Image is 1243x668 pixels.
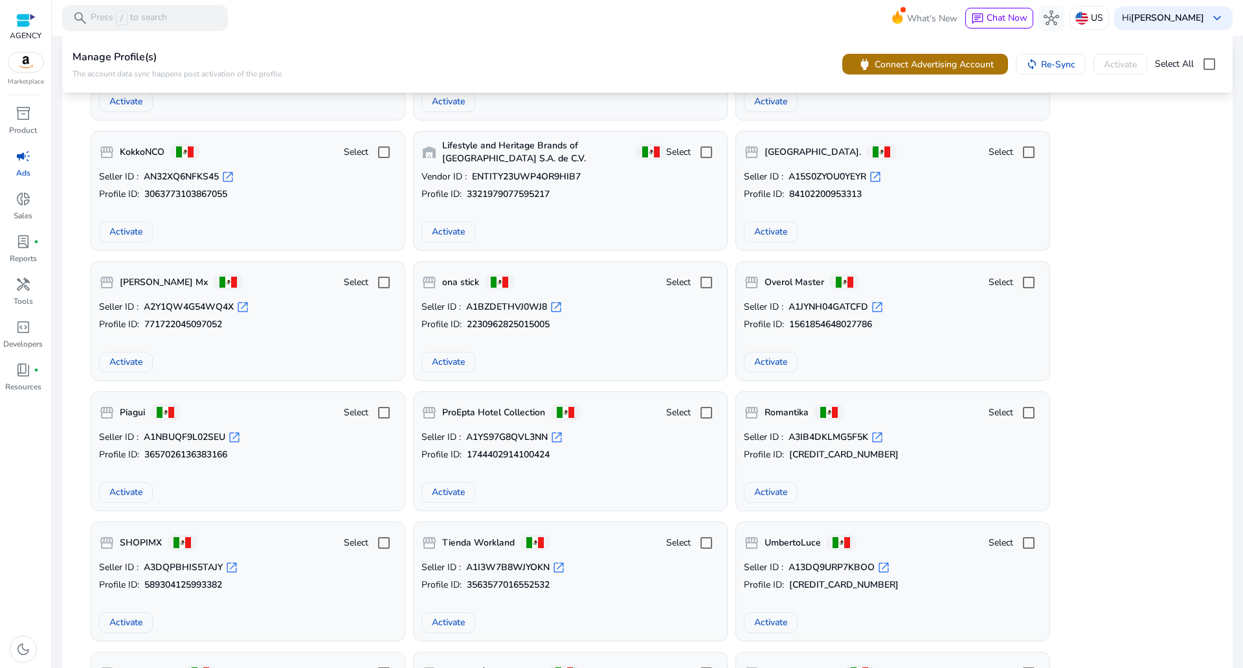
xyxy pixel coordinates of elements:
[857,56,872,71] span: power
[989,276,1013,289] span: Select
[421,352,475,373] button: Activate
[99,144,115,160] span: storefront
[744,482,798,503] button: Activate
[789,431,868,444] b: A3IB4DKLMG5F5K
[744,301,783,314] span: Seller ID :
[99,579,139,592] span: Profile ID:
[421,612,475,633] button: Activate
[10,253,37,264] p: Reports
[421,579,462,592] span: Profile ID:
[99,352,153,373] button: Activate
[765,406,809,419] b: Romantika
[754,225,787,238] span: Activate
[744,144,759,160] span: storefront
[120,536,162,549] b: SHOPIMX
[16,234,31,249] span: lab_profile
[789,561,875,574] b: A13DQ9URP7KBOO
[421,222,475,242] button: Activate
[744,91,798,112] button: Activate
[16,106,31,121] span: inventory_2
[842,54,1008,75] button: powerConnect Advertising Account
[91,11,167,25] p: Press to search
[744,188,784,201] span: Profile ID:
[989,406,1013,419] span: Select
[466,431,548,444] b: A1YS97G8QVL3NN
[99,301,139,314] span: Seller ID :
[442,139,631,165] b: Lifestyle and Heritage Brands of [GEOGRAPHIC_DATA] S.A. de C.V.
[789,301,868,314] b: A1JYNH04GATCFD
[225,561,238,574] span: open_in_new
[16,277,31,292] span: handyman
[754,95,787,108] span: Activate
[109,355,142,369] span: Activate
[666,146,691,159] span: Select
[1091,6,1103,29] p: US
[789,188,862,201] b: 84102200953313
[144,561,223,574] b: A3DQPBHIS5TAJY
[73,10,88,26] span: search
[432,616,465,629] span: Activate
[989,536,1013,549] span: Select
[421,535,437,551] span: storefront
[744,561,783,574] span: Seller ID :
[10,30,41,41] p: AGENCY
[744,170,783,183] span: Seller ID :
[421,144,437,160] span: warehouse
[109,95,142,108] span: Activate
[99,448,139,461] span: Profile ID:
[14,210,32,222] p: Sales
[344,276,368,289] span: Select
[344,146,368,159] span: Select
[1075,12,1088,25] img: us.svg
[744,318,784,331] span: Profile ID:
[789,170,866,183] b: A15S0ZYOU0YEYR
[871,431,884,444] span: open_in_new
[236,301,249,314] span: open_in_new
[144,431,225,444] b: A1NBUQF9L02SEU
[1026,58,1038,70] mat-icon: sync
[987,12,1027,24] span: Chat Now
[467,188,550,201] b: 3321979077595217
[666,406,691,419] span: Select
[421,275,437,290] span: storefront
[1155,58,1194,71] span: Select All
[875,57,994,71] span: Connect Advertising Account
[16,641,31,657] span: dark_mode
[99,222,153,242] button: Activate
[552,561,565,574] span: open_in_new
[144,170,219,183] b: AN32XQ6NFKS45
[421,431,461,444] span: Seller ID :
[421,318,462,331] span: Profile ID:
[99,91,153,112] button: Activate
[421,405,437,420] span: storefront
[120,146,164,159] b: KokkoNCO
[744,448,784,461] span: Profile ID:
[1044,10,1059,26] span: hub
[109,225,142,238] span: Activate
[99,535,115,551] span: storefront
[1038,5,1064,31] button: hub
[432,95,465,108] span: Activate
[16,191,31,207] span: donut_small
[467,318,550,331] b: 2230962825015005
[5,381,41,393] p: Resources
[765,536,821,549] b: UmbertoLuce
[144,579,222,592] b: 589304125993382
[666,536,691,549] span: Select
[789,579,899,592] b: [CREDIT_CARD_NUMBER]
[109,485,142,499] span: Activate
[1131,12,1204,24] b: [PERSON_NAME]
[989,146,1013,159] span: Select
[8,77,44,87] p: Marketplace
[34,367,39,373] span: fiber_manual_record
[421,91,475,112] button: Activate
[442,406,545,419] b: ProEpta Hotel Collection
[744,352,798,373] button: Activate
[971,12,984,25] span: chat
[116,11,128,25] span: /
[432,485,465,499] span: Activate
[144,448,227,461] b: 3657026136383166
[9,124,37,136] p: Product
[421,561,461,574] span: Seller ID :
[550,301,563,314] span: open_in_new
